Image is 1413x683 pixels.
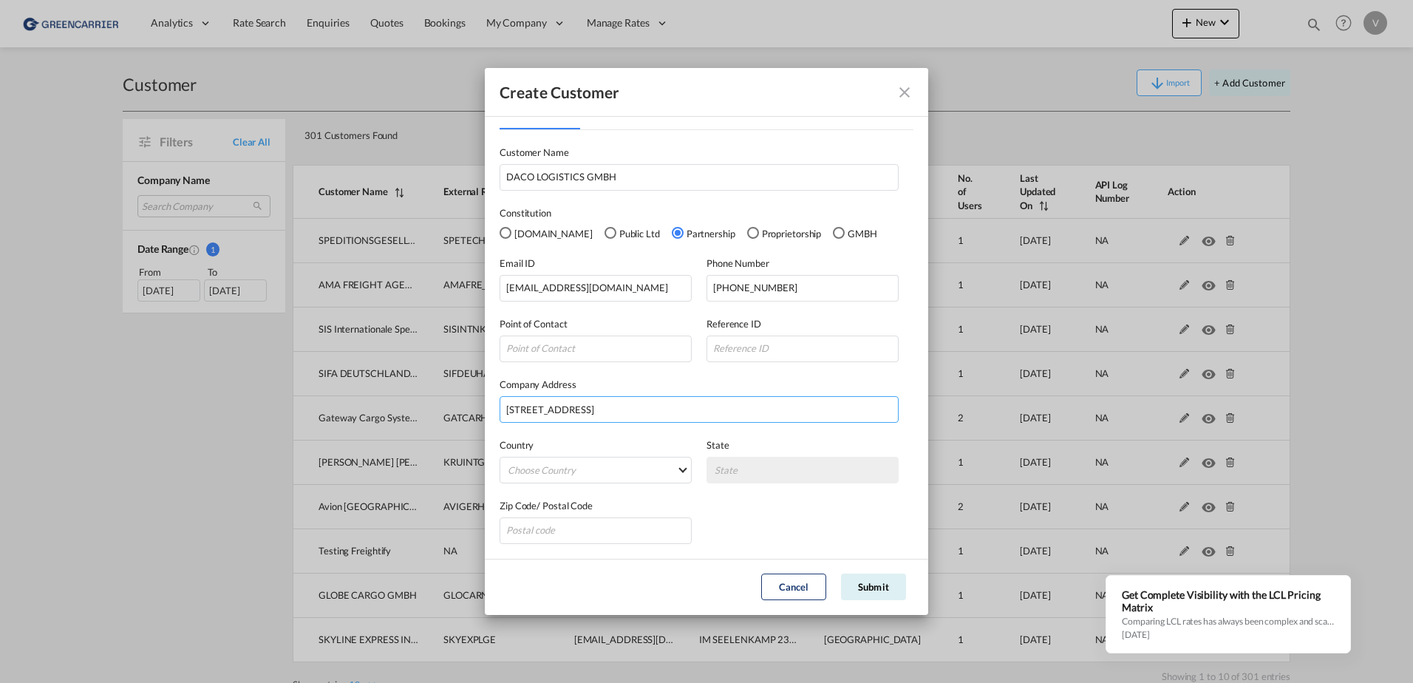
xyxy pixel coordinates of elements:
button: Cancel [761,574,826,600]
label: Country [500,438,692,452]
label: Email ID [500,256,692,271]
div: Create Customer [500,83,620,102]
input: Reference ID [706,336,899,362]
md-radio-button: GMBH [833,225,877,241]
input: Point of Contact [500,336,692,362]
md-radio-button: Public Ltd [605,225,660,241]
label: Reference ID [706,316,899,331]
md-radio-button: Proprietorship [747,225,822,241]
button: Submit [841,574,906,600]
input: Postal code [500,517,692,544]
input: Customer name [500,164,899,191]
md-radio-button: Pvt.Ltd [500,225,593,241]
label: Point of Contact [500,316,692,331]
md-select: {{(ctrl.parent.shipperInfo.viewShipper && !ctrl.parent.shipperInfo.state) ? 'N/A' : 'State' }} [706,457,899,483]
input: bonka.mihaleva@dacolog.com [500,275,692,302]
label: Company Address [500,377,899,392]
md-select: {{(ctrl.parent.shipperInfo.viewShipper && !ctrl.parent.shipperInfo.country) ? 'N/A' : 'Choose Cou... [500,457,692,483]
button: icon-close fg-AAA8AD [890,78,919,107]
md-radio-button: Partnership [672,225,735,241]
label: Customer Name [500,145,899,160]
input: +43 1 98521210 [706,275,899,302]
md-icon: icon-close fg-AAA8AD [896,84,913,101]
md-dialog: GeneralIntergration Details ... [485,68,928,614]
label: Zip Code/ Postal Code [500,498,692,513]
label: State [706,438,899,452]
label: Phone Number [706,256,899,271]
input: GLUCKGASSE 1 [500,396,899,423]
label: Constitution [500,205,913,220]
